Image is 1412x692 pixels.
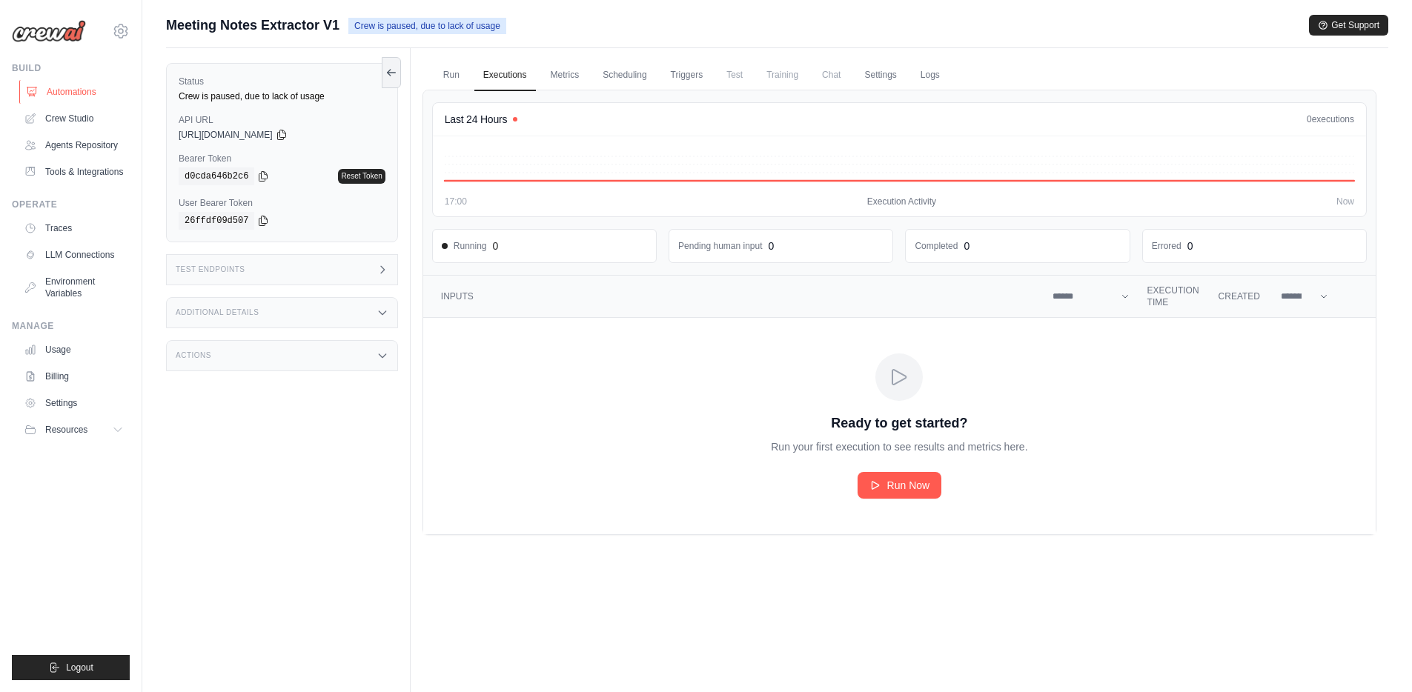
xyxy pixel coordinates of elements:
div: 0 [964,239,969,253]
a: Logs [912,60,949,91]
div: 0 [1187,239,1193,253]
a: Tools & Integrations [18,160,130,184]
section: Crew executions table [423,276,1376,534]
a: Triggers [662,60,712,91]
div: Build [12,62,130,74]
div: executions [1307,113,1354,125]
button: Resources [18,418,130,442]
a: Automations [19,80,131,104]
span: Run Now [887,478,930,493]
h3: Additional Details [176,308,259,317]
a: Traces [18,216,130,240]
span: Training is not available until the deployment is complete [758,60,807,90]
button: Get Support [1309,15,1388,36]
label: Bearer Token [179,153,385,164]
span: Chat is not available until the deployment is complete [813,60,849,90]
a: Crew Studio [18,107,130,130]
code: d0cda646b2c6 [179,167,254,185]
span: 17:00 [445,196,467,207]
label: User Bearer Token [179,197,385,209]
a: LLM Connections [18,243,130,267]
h3: Actions [176,351,211,360]
th: Created [1210,276,1269,318]
span: [URL][DOMAIN_NAME] [179,129,273,141]
p: Ready to get started? [831,413,967,433]
button: Logout [12,655,130,680]
th: Execution Time [1138,276,1210,318]
img: Logo [12,20,86,42]
span: Resources [45,424,87,436]
div: Manage [12,320,130,332]
a: Environment Variables [18,270,130,305]
h3: Test Endpoints [176,265,245,274]
span: Test [717,60,752,90]
dd: Errored [1152,240,1181,252]
span: Now [1336,196,1354,207]
a: Executions [474,60,536,91]
div: Crew is paused, due to lack of usage [179,90,385,102]
span: 0 [1307,114,1312,124]
th: Inputs [423,276,1044,318]
span: Running [442,240,487,252]
label: Status [179,76,385,87]
a: Settings [855,60,905,91]
a: Usage [18,338,130,362]
span: Execution Activity [867,196,936,207]
code: 26ffdf09d507 [179,212,254,230]
a: Billing [18,365,130,388]
dd: Pending human input [678,240,762,252]
div: 0 [769,239,775,253]
div: Operate [12,199,130,210]
div: 0 [493,239,499,253]
span: Logout [66,662,93,673]
a: Settings [18,391,130,415]
dd: Completed [915,240,958,252]
a: Agents Repository [18,133,130,157]
span: Crew is paused, due to lack of usage [348,18,506,34]
a: Reset Token [338,169,385,184]
p: Run your first execution to see results and metrics here. [771,439,1027,454]
a: Run [434,60,468,91]
span: Meeting Notes Extractor V1 [166,15,339,36]
a: Run Now [858,472,942,499]
label: API URL [179,114,385,126]
h4: Last 24 Hours [445,112,507,127]
a: Scheduling [594,60,655,91]
a: Metrics [542,60,589,91]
